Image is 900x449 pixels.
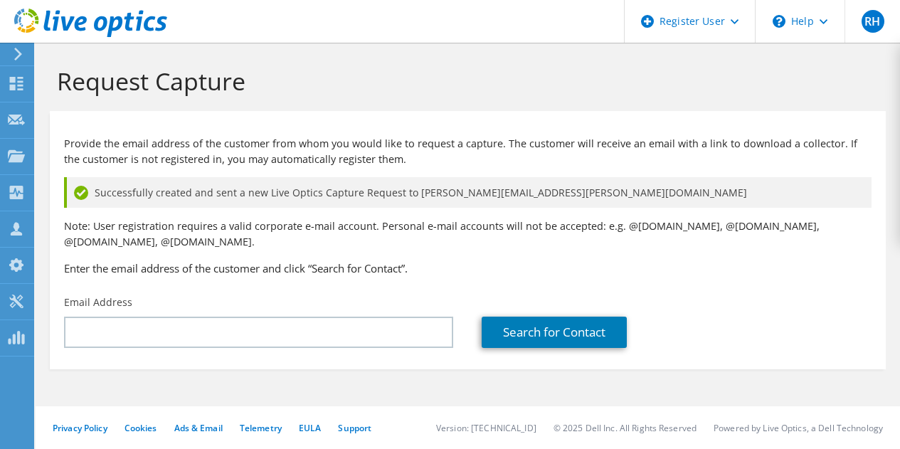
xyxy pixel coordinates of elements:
[95,185,747,201] span: Successfully created and sent a new Live Optics Capture Request to [PERSON_NAME][EMAIL_ADDRESS][P...
[174,422,223,434] a: Ads & Email
[64,295,132,310] label: Email Address
[338,422,371,434] a: Support
[554,422,697,434] li: © 2025 Dell Inc. All Rights Reserved
[57,66,872,96] h1: Request Capture
[125,422,157,434] a: Cookies
[53,422,107,434] a: Privacy Policy
[482,317,627,348] a: Search for Contact
[862,10,884,33] span: RH
[64,218,872,250] p: Note: User registration requires a valid corporate e-mail account. Personal e-mail accounts will ...
[773,15,785,28] svg: \n
[714,422,883,434] li: Powered by Live Optics, a Dell Technology
[64,260,872,276] h3: Enter the email address of the customer and click “Search for Contact”.
[299,422,321,434] a: EULA
[240,422,282,434] a: Telemetry
[436,422,536,434] li: Version: [TECHNICAL_ID]
[64,136,872,167] p: Provide the email address of the customer from whom you would like to request a capture. The cust...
